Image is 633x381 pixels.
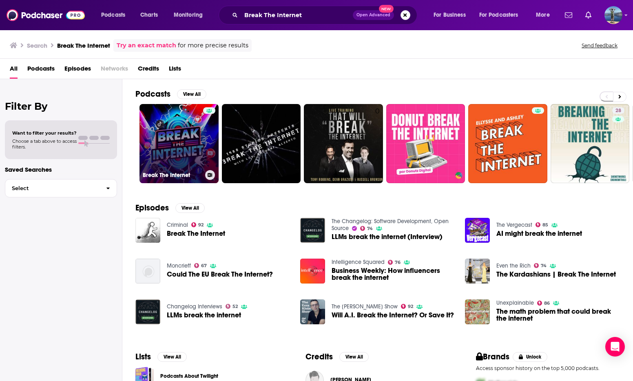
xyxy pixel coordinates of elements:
[174,9,203,21] span: Monitoring
[541,264,547,268] span: 74
[332,233,443,240] a: LLMs break the internet (Interview)
[332,218,449,232] a: The Changelog: Software Development, Open Source
[27,62,55,79] a: Podcasts
[496,222,532,228] a: The Vergecast
[135,203,169,213] h2: Episodes
[496,230,582,237] a: AI might break the internet
[167,312,241,319] span: LLMs break the internet
[135,203,205,213] a: EpisodesView All
[496,299,534,306] a: Unexplainable
[465,218,490,243] img: AI might break the internet
[534,263,547,268] a: 74
[339,352,369,362] button: View All
[300,299,325,324] a: Will A.I. Break the Internet? Or Save It?
[201,264,207,268] span: 67
[612,107,624,114] a: 28
[479,9,518,21] span: For Podcasters
[140,9,158,21] span: Charts
[167,230,225,237] a: Break The Internet
[605,337,625,357] div: Open Intercom Messenger
[305,352,369,362] a: CreditsView All
[353,10,394,20] button: Open AdvancedNew
[375,107,380,180] div: 0
[135,89,206,99] a: PodcastsView All
[465,299,490,324] img: The math problem that could break the internet
[367,227,373,230] span: 74
[194,263,207,268] a: 67
[135,352,151,362] h2: Lists
[167,303,222,310] a: Changelog Interviews
[474,9,530,22] button: open menu
[160,372,218,381] a: Podcasts About Twilight
[226,6,425,24] div: Search podcasts, credits, & more...
[168,9,213,22] button: open menu
[157,352,187,362] button: View All
[12,138,77,150] span: Choose a tab above to access filters.
[465,259,490,284] a: The Kardashians | Break The Internet
[226,304,238,309] a: 52
[562,8,575,22] a: Show notifications dropdown
[177,89,206,99] button: View All
[95,9,136,22] button: open menu
[300,218,325,243] a: LLMs break the internet (Interview)
[57,42,110,49] h3: Break The Internet
[582,8,595,22] a: Show notifications dropdown
[300,259,325,284] img: Business Weekly: How influencers break the internet
[232,305,238,308] span: 52
[135,9,163,22] a: Charts
[544,301,550,305] span: 86
[64,62,91,79] a: Episodes
[530,9,560,22] button: open menu
[5,166,117,173] p: Saved Searches
[5,186,100,191] span: Select
[117,41,176,50] a: Try an exact match
[408,305,413,308] span: 92
[135,218,160,243] img: Break The Internet
[5,179,117,197] button: Select
[191,222,204,227] a: 92
[615,107,621,115] span: 28
[332,267,455,281] span: Business Weekly: How influencers break the internet
[167,262,191,269] a: Moncrieff
[167,222,188,228] a: Criminal
[135,89,170,99] h2: Podcasts
[138,62,159,79] a: Credits
[10,62,18,79] a: All
[542,223,548,227] span: 85
[476,365,620,371] p: Access sponsor history on the top 5,000 podcasts.
[537,301,550,306] a: 86
[135,259,160,284] a: Could The EU Break The Internet?
[169,62,181,79] a: Lists
[332,312,454,319] a: Will A.I. Break the Internet? Or Save It?
[356,13,390,17] span: Open Advanced
[496,271,616,278] a: The Kardashians | Break The Internet
[135,352,187,362] a: ListsView All
[101,62,128,79] span: Networks
[379,5,394,13] span: New
[604,6,622,24] span: Logged in as matt44812
[332,259,385,266] a: Intelligence Squared
[5,100,117,112] h2: Filter By
[604,6,622,24] img: User Profile
[536,9,550,21] span: More
[401,304,414,309] a: 92
[476,352,510,362] h2: Brands
[167,271,273,278] a: Could The EU Break The Internet?
[304,104,383,183] a: 0
[579,42,620,49] button: Send feedback
[496,262,531,269] a: Even the Rich
[305,352,333,362] h2: Credits
[241,9,353,22] input: Search podcasts, credits, & more...
[388,260,401,265] a: 76
[7,7,85,23] img: Podchaser - Follow, Share and Rate Podcasts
